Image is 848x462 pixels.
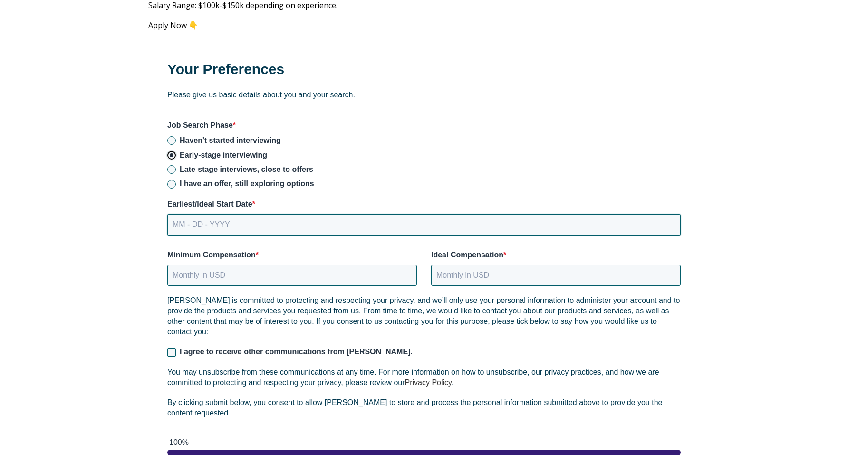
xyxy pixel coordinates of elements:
[180,136,281,144] span: Haven't started interviewing
[180,179,314,188] span: I have an offer, still exploring options
[167,180,176,189] input: I have an offer, still exploring options
[167,151,176,160] input: Early-stage interviewing
[180,165,313,173] span: Late-stage interviews, close to offers
[180,151,267,159] span: Early-stage interviewing
[167,265,417,286] input: Monthly in USD
[167,165,176,174] input: Late-stage interviews, close to offers
[169,437,681,448] div: 100%
[167,295,681,337] p: [PERSON_NAME] is committed to protecting and respecting your privacy, and we’ll only use your per...
[431,251,503,259] span: Ideal Compensation
[405,378,452,387] a: Privacy Policy
[167,90,681,100] p: Please give us basic details about you and your search.
[148,21,700,29] p: Apply Now 👇
[167,214,681,235] input: MM - DD - YYYY
[167,397,681,418] p: By clicking submit below, you consent to allow [PERSON_NAME] to store and process the personal in...
[180,348,413,356] span: I agree to receive other communications from [PERSON_NAME].
[167,367,681,388] p: You may unsubscribe from these communications at any time. For more information on how to unsubsc...
[167,121,233,129] span: Job Search Phase
[431,265,681,286] input: Monthly in USD
[167,450,681,455] div: page 2 of 2
[167,136,176,145] input: Haven't started interviewing
[167,348,176,357] input: I agree to receive other communications from [PERSON_NAME].
[167,61,284,77] strong: Your Preferences
[167,200,252,208] span: Earliest/Ideal Start Date
[167,251,256,259] span: Minimum Compensation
